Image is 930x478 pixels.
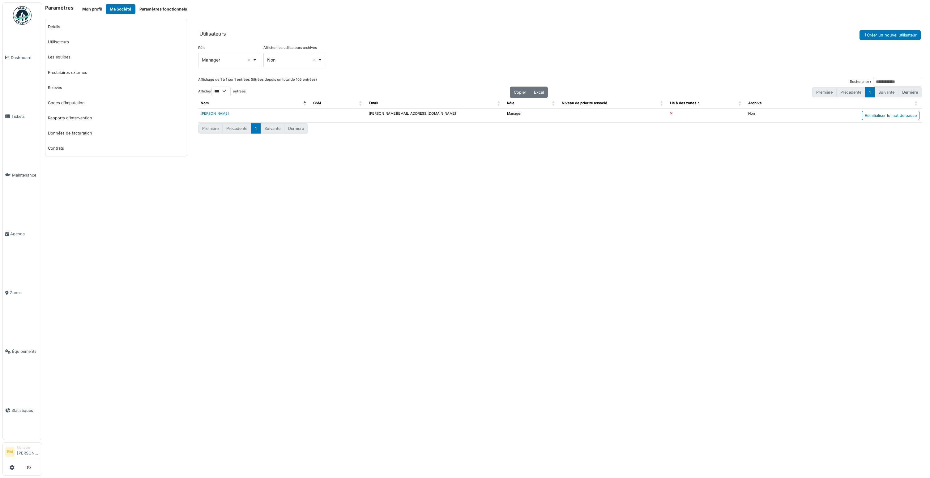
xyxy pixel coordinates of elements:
[45,34,187,49] a: Utilisateurs
[552,98,556,108] span: Rôle: Activate to sort
[106,4,135,14] button: Ma Société
[534,90,544,95] span: Excel
[3,263,42,322] a: Zones
[12,348,39,354] span: Équipements
[313,101,321,105] span: GSM
[303,98,307,108] span: Nom: Activate to invert sorting
[11,55,39,61] span: Dashboard
[359,98,363,108] span: GSM: Activate to sort
[17,445,39,459] li: [PERSON_NAME]
[670,101,699,105] span: Lié à des zones ?
[45,141,187,156] a: Contrats
[5,445,39,460] a: BM Manager[PERSON_NAME]
[3,87,42,146] a: Tickets
[45,126,187,141] a: Données de facturation
[510,87,530,98] button: Copier
[199,31,226,37] h6: Utilisateurs
[202,57,252,63] div: Manager
[311,57,318,63] button: Remove item: 'false'
[3,28,42,87] a: Dashboard
[11,113,39,119] span: Tickets
[860,30,921,40] button: Créer un nouvel utilisateur
[263,45,317,50] label: Afficher les utilisateurs archivés
[198,45,206,50] label: Rôle
[505,108,559,122] td: Manager
[369,101,378,105] span: Email
[850,79,871,84] label: Rechercher :
[211,87,231,96] select: Afficherentrées
[201,111,229,116] a: [PERSON_NAME]
[251,123,261,134] button: 1
[45,80,187,95] a: Relevés
[45,65,187,80] a: Prestataires externes
[12,172,39,178] span: Maintenance
[865,87,875,97] button: 1
[3,205,42,263] a: Agenda
[45,49,187,65] a: Les équipes
[3,381,42,440] a: Statistiques
[11,408,39,413] span: Statistiques
[10,290,39,296] span: Zones
[5,447,15,457] li: BM
[198,77,317,87] div: Affichage de 1 à 1 sur 1 entrées (filtrées depuis un total de 105 entrées)
[45,5,74,11] h6: Paramètres
[812,87,922,97] nav: pagination
[198,123,308,134] nav: pagination
[514,90,526,95] span: Copier
[738,98,742,108] span: Lié à des zones ?: Activate to sort
[45,19,187,34] a: Détails
[660,98,664,108] span: Niveau de priorité associé : Activate to sort
[78,4,106,14] button: Mon profil
[915,98,918,108] span: : Activate to sort
[17,445,39,450] div: Manager
[3,146,42,204] a: Maintenance
[530,87,548,98] button: Excel
[746,108,800,122] td: Non
[201,101,209,105] span: Nom
[862,111,919,120] div: Réinitialiser le mot de passe
[497,98,501,108] span: Email: Activate to sort
[198,87,246,96] label: Afficher entrées
[267,57,318,63] div: Non
[13,6,32,25] img: Badge_color-CXgf-gQk.svg
[135,4,191,14] button: Paramètres fonctionnels
[10,231,39,237] span: Agenda
[562,101,607,105] span: Niveau de priorité associé
[45,95,187,110] a: Codes d'imputation
[748,101,762,105] span: Archivé
[507,101,514,105] span: Rôle
[366,108,505,122] td: [PERSON_NAME][EMAIL_ADDRESS][DOMAIN_NAME]
[45,110,187,126] a: Rapports d'intervention
[246,57,252,63] button: Remove item: 'manager'
[3,322,42,381] a: Équipements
